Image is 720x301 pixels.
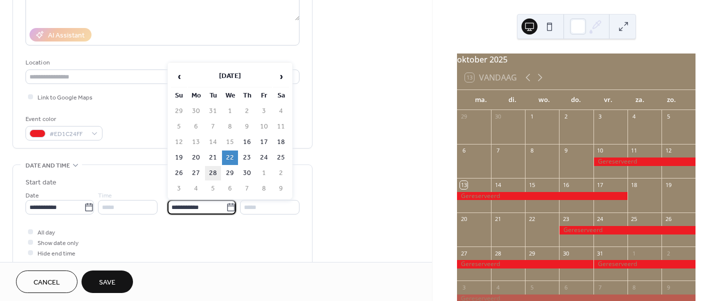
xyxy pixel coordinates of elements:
[596,181,604,188] div: 17
[494,147,501,154] div: 7
[222,135,238,149] td: 15
[239,88,255,103] th: Th
[239,150,255,165] td: 23
[494,283,501,291] div: 4
[188,88,204,103] th: Mo
[171,66,186,86] span: ‹
[25,177,56,188] div: Start date
[222,150,238,165] td: 22
[562,215,569,223] div: 23
[239,119,255,134] td: 9
[497,90,529,110] div: di.
[494,113,501,120] div: 30
[664,283,672,291] div: 9
[630,283,638,291] div: 8
[240,190,254,201] span: Time
[664,181,672,188] div: 19
[171,166,187,180] td: 26
[664,113,672,120] div: 5
[273,181,289,196] td: 9
[460,181,467,188] div: 13
[630,215,638,223] div: 25
[256,135,272,149] td: 17
[457,260,593,268] div: Gereserveerd
[222,166,238,180] td: 29
[273,104,289,118] td: 4
[205,181,221,196] td: 5
[457,192,627,200] div: Gereserveerd
[205,104,221,118] td: 31
[560,90,592,110] div: do.
[171,88,187,103] th: Su
[528,181,535,188] div: 15
[37,238,78,248] span: Show date only
[562,249,569,257] div: 30
[256,150,272,165] td: 24
[205,135,221,149] td: 14
[562,147,569,154] div: 9
[630,249,638,257] div: 1
[188,135,204,149] td: 13
[188,150,204,165] td: 20
[222,88,238,103] th: We
[273,166,289,180] td: 2
[494,249,501,257] div: 28
[655,90,687,110] div: zo.
[25,160,70,171] span: Date and time
[528,283,535,291] div: 5
[16,270,77,293] button: Cancel
[49,129,86,139] span: #ED1C24FF
[171,135,187,149] td: 12
[205,119,221,134] td: 7
[630,147,638,154] div: 11
[592,90,624,110] div: vr.
[630,181,638,188] div: 18
[37,92,92,103] span: Link to Google Maps
[273,135,289,149] td: 18
[273,119,289,134] td: 11
[630,113,638,120] div: 4
[528,113,535,120] div: 1
[81,270,133,293] button: Save
[273,88,289,103] th: Sa
[188,166,204,180] td: 27
[596,283,604,291] div: 7
[239,166,255,180] td: 30
[25,57,297,68] div: Location
[562,113,569,120] div: 2
[596,147,604,154] div: 10
[559,226,695,234] div: Gereserveerd
[256,88,272,103] th: Fr
[99,277,115,288] span: Save
[25,114,100,124] div: Event color
[528,147,535,154] div: 8
[562,181,569,188] div: 16
[624,90,656,110] div: za.
[528,249,535,257] div: 29
[460,215,467,223] div: 20
[239,135,255,149] td: 16
[465,90,497,110] div: ma.
[256,166,272,180] td: 1
[596,215,604,223] div: 24
[222,104,238,118] td: 1
[188,119,204,134] td: 6
[98,190,112,201] span: Time
[494,181,501,188] div: 14
[188,181,204,196] td: 4
[37,227,55,238] span: All day
[460,113,467,120] div: 29
[593,157,695,166] div: Gereserveerd
[33,277,60,288] span: Cancel
[188,104,204,118] td: 30
[593,260,695,268] div: Gereserveerd
[205,166,221,180] td: 28
[256,181,272,196] td: 8
[528,215,535,223] div: 22
[460,249,467,257] div: 27
[239,181,255,196] td: 7
[171,104,187,118] td: 29
[562,283,569,291] div: 6
[222,119,238,134] td: 8
[256,104,272,118] td: 3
